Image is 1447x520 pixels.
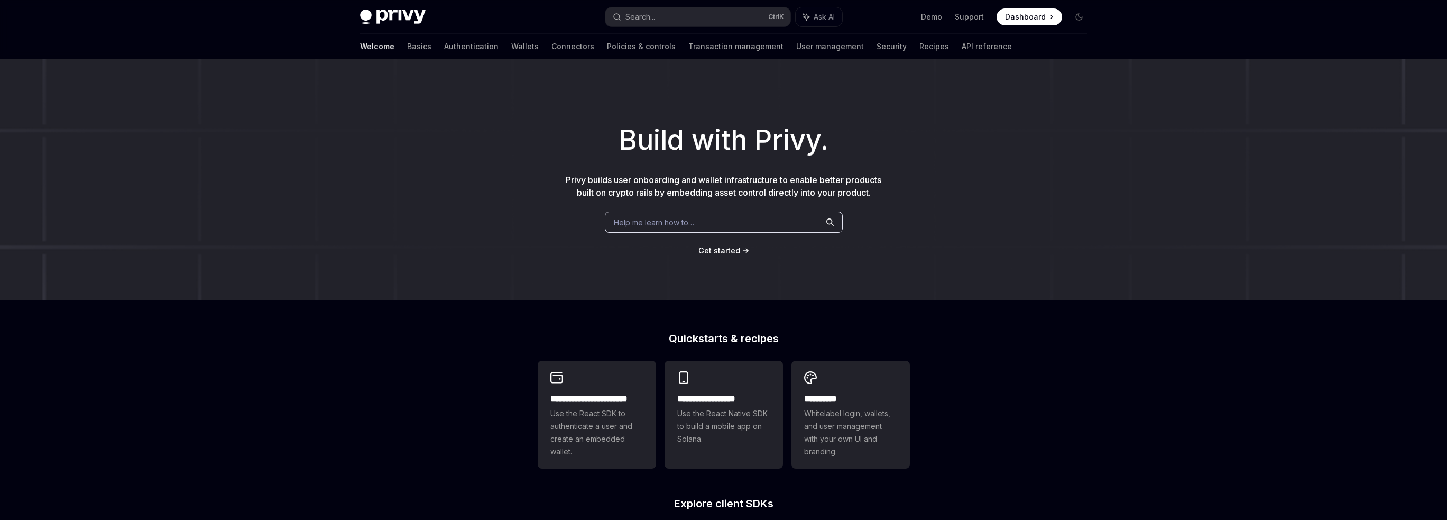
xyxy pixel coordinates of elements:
a: Authentication [444,34,499,59]
span: Get started [698,246,740,255]
a: Transaction management [688,34,784,59]
a: Connectors [551,34,594,59]
span: Ask AI [814,12,835,22]
a: Recipes [919,34,949,59]
a: User management [796,34,864,59]
span: Ctrl K [768,13,784,21]
h2: Quickstarts & recipes [538,333,910,344]
span: Privy builds user onboarding and wallet infrastructure to enable better products built on crypto ... [566,175,881,198]
span: Use the React SDK to authenticate a user and create an embedded wallet. [550,407,643,458]
a: API reference [962,34,1012,59]
a: Wallets [511,34,539,59]
div: Search... [625,11,655,23]
a: Basics [407,34,431,59]
a: Get started [698,245,740,256]
a: Support [955,12,984,22]
a: **** **** **** ***Use the React Native SDK to build a mobile app on Solana. [665,361,783,469]
a: Security [877,34,907,59]
button: Toggle dark mode [1071,8,1087,25]
a: **** *****Whitelabel login, wallets, and user management with your own UI and branding. [791,361,910,469]
a: Dashboard [997,8,1062,25]
span: Use the React Native SDK to build a mobile app on Solana. [677,407,770,445]
a: Policies & controls [607,34,676,59]
a: Welcome [360,34,394,59]
h1: Build with Privy. [17,120,1430,161]
img: dark logo [360,10,426,24]
span: Whitelabel login, wallets, and user management with your own UI and branding. [804,407,897,458]
a: Demo [921,12,942,22]
span: Dashboard [1005,12,1046,22]
h2: Explore client SDKs [538,498,910,509]
button: Ask AI [796,7,842,26]
button: Search...CtrlK [605,7,790,26]
span: Help me learn how to… [614,217,694,228]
